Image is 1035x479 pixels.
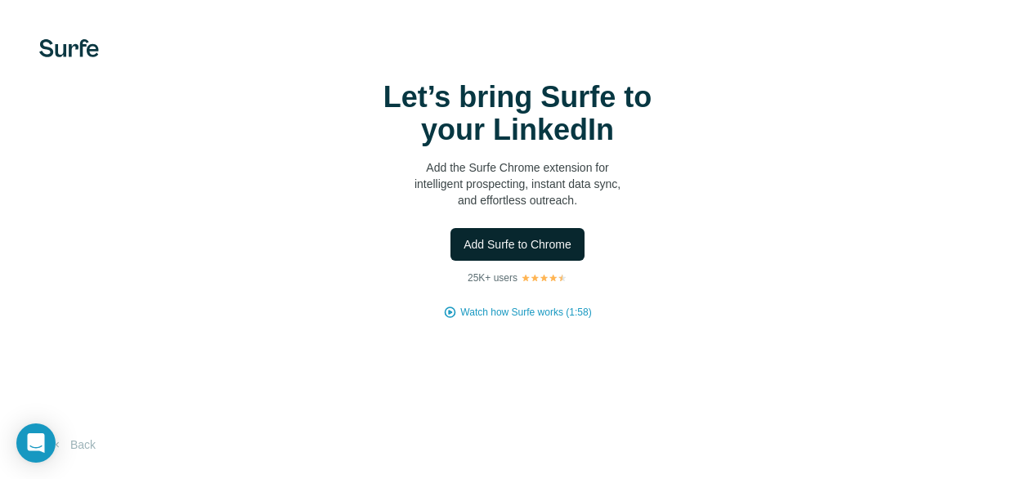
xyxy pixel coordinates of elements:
[354,81,681,146] h1: Let’s bring Surfe to your LinkedIn
[39,39,99,57] img: Surfe's logo
[39,430,107,459] button: Back
[450,228,585,261] button: Add Surfe to Chrome
[354,159,681,208] p: Add the Surfe Chrome extension for intelligent prospecting, instant data sync, and effortless out...
[464,236,571,253] span: Add Surfe to Chrome
[16,423,56,463] div: Open Intercom Messenger
[468,271,517,285] p: 25K+ users
[521,273,567,283] img: Rating Stars
[460,305,591,320] button: Watch how Surfe works (1:58)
